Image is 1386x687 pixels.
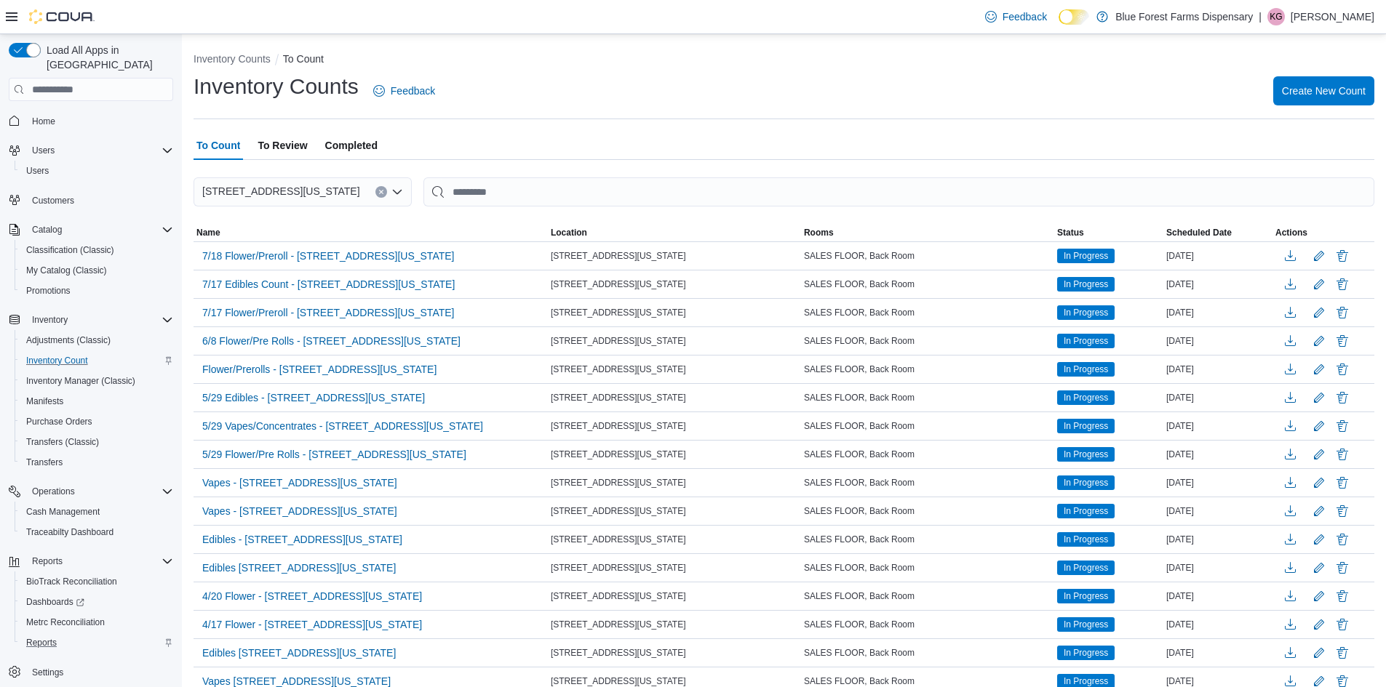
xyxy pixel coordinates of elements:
[20,162,55,180] a: Users
[1163,616,1273,633] div: [DATE]
[26,192,80,209] a: Customers
[15,350,179,371] button: Inventory Count
[1163,332,1273,350] div: [DATE]
[551,449,686,460] span: [STREET_ADDRESS][US_STATE]
[3,110,179,131] button: Home
[551,590,686,602] span: [STREET_ADDRESS][US_STATE]
[26,285,71,297] span: Promotions
[20,634,63,651] a: Reports
[202,475,397,490] span: Vapes - [STREET_ADDRESS][US_STATE]
[26,616,105,628] span: Metrc Reconciliation
[20,262,173,279] span: My Catalog (Classic)
[20,503,173,521] span: Cash Management
[20,372,141,390] a: Inventory Manager (Classic)
[194,52,1374,69] nav: An example of EuiBreadcrumbs
[202,589,422,603] span: 4/20 Flower - [STREET_ADDRESS][US_STATE]
[1310,387,1328,409] button: Edit count details
[20,393,173,410] span: Manifests
[1334,531,1351,548] button: Delete
[1163,361,1273,378] div: [DATE]
[1057,334,1115,348] span: In Progress
[1310,245,1328,267] button: Edit count details
[1270,8,1282,25] span: KG
[551,534,686,545] span: [STREET_ADDRESS][US_STATE]
[32,145,55,156] span: Users
[202,362,437,377] span: Flower/Prerolls - [STREET_ADDRESS][US_STATE]
[801,644,1054,662] div: SALES FLOOR, Back Room
[1163,247,1273,265] div: [DATE]
[20,593,173,611] span: Dashboards
[15,592,179,612] a: Dashboards
[32,195,74,206] span: Customers
[1163,531,1273,548] div: [DATE]
[20,352,173,369] span: Inventory Count
[1310,529,1328,550] button: Edit count details
[20,593,90,611] a: Dashboards
[551,278,686,290] span: [STREET_ADDRESS][US_STATE]
[196,557,402,579] button: Edibles [STREET_ADDRESS][US_STATE]
[801,304,1054,321] div: SALES FLOOR, Back Room
[196,358,442,380] button: Flower/Prerolls - [STREET_ADDRESS][US_STATE]
[20,503,105,521] a: Cash Management
[26,355,88,366] span: Inventory Count
[1054,224,1163,241] button: Status
[801,587,1054,605] div: SALES FLOOR, Back Room
[1310,330,1328,352] button: Edit count details
[1057,532,1115,547] span: In Progress
[32,555,63,567] span: Reports
[26,526,113,538] span: Traceabilty Dashboard
[20,282,76,300] a: Promotions
[20,332,173,349] span: Adjustments (Classic)
[3,481,179,502] button: Operations
[1334,616,1351,633] button: Delete
[26,436,99,448] span: Transfers (Classic)
[801,276,1054,293] div: SALES FLOOR, Back Room
[26,311,173,329] span: Inventory
[1163,276,1273,293] div: [DATE]
[20,454,68,471] a: Transfers
[20,241,173,259] span: Classification (Classic)
[1310,443,1328,465] button: Edit count details
[196,273,461,295] button: 7/17 Edibles Count - [STREET_ADDRESS][US_STATE]
[1334,276,1351,293] button: Delete
[1334,644,1351,662] button: Delete
[196,585,428,607] button: 4/20 Flower - [STREET_ADDRESS][US_STATE]
[26,553,68,570] button: Reports
[15,240,179,260] button: Classification (Classic)
[32,224,62,236] span: Catalog
[26,664,69,681] a: Settings
[551,675,686,687] span: [STREET_ADDRESS][US_STATE]
[1334,474,1351,491] button: Delete
[15,502,179,522] button: Cash Management
[26,506,100,518] span: Cash Management
[15,632,179,653] button: Reports
[26,334,111,346] span: Adjustments (Classic)
[20,614,173,631] span: Metrc Reconciliation
[20,332,116,349] a: Adjustments (Classic)
[551,505,686,517] span: [STREET_ADDRESS][US_STATE]
[801,361,1054,378] div: SALES FLOOR, Back Room
[15,281,179,301] button: Promotions
[1275,227,1307,238] span: Actions
[196,500,403,522] button: Vapes - [STREET_ADDRESS][US_STATE]
[801,616,1054,633] div: SALES FLOOR, Back Room
[801,332,1054,350] div: SALES FLOOR, Back Room
[26,596,84,608] span: Dashboards
[1166,227,1232,238] span: Scheduled Date
[3,220,179,240] button: Catalog
[20,523,119,541] a: Traceabilty Dashboard
[1273,76,1374,105] button: Create New Count
[15,330,179,350] button: Adjustments (Classic)
[26,375,135,387] span: Inventory Manager (Classic)
[551,420,686,432] span: [STREET_ADDRESS][US_STATE]
[26,311,73,329] button: Inventory
[1334,332,1351,350] button: Delete
[1064,590,1108,603] span: In Progress
[1057,277,1115,292] span: In Progress
[20,413,98,430] a: Purchase Orders
[1064,618,1108,631] span: In Progress
[194,224,548,241] button: Name
[1064,249,1108,262] span: In Progress
[1310,557,1328,579] button: Edit count details
[202,504,397,518] span: Vapes - [STREET_ADDRESS][US_STATE]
